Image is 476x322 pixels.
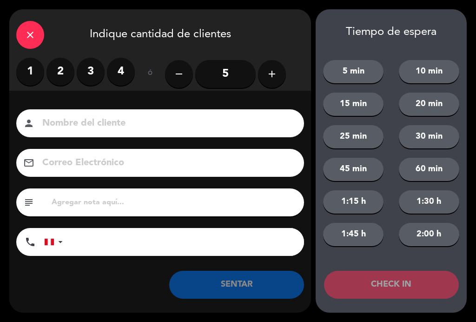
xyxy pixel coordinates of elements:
[9,9,311,58] div: Indique cantidad de clientes
[23,157,34,168] i: email
[45,228,66,255] div: Peru (Perú): +51
[399,190,459,214] button: 1:30 h
[316,26,467,39] div: Tiempo de espera
[107,58,135,86] label: 4
[323,125,383,148] button: 25 min
[399,60,459,83] button: 10 min
[266,68,278,80] i: add
[51,196,297,209] input: Agregar nota aquí...
[41,115,292,132] input: Nombre del cliente
[399,93,459,116] button: 20 min
[77,58,105,86] label: 3
[323,158,383,181] button: 45 min
[41,155,292,171] input: Correo Electrónico
[324,271,459,299] button: CHECK IN
[165,60,193,88] button: remove
[323,190,383,214] button: 1:15 h
[46,58,74,86] label: 2
[23,197,34,208] i: subject
[173,68,185,80] i: remove
[399,125,459,148] button: 30 min
[323,60,383,83] button: 5 min
[16,58,44,86] label: 1
[258,60,286,88] button: add
[23,118,34,129] i: person
[399,158,459,181] button: 60 min
[323,223,383,246] button: 1:45 h
[25,29,36,40] i: close
[135,58,165,90] div: ó
[169,271,304,299] button: SENTAR
[399,223,459,246] button: 2:00 h
[25,236,36,248] i: phone
[323,93,383,116] button: 15 min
